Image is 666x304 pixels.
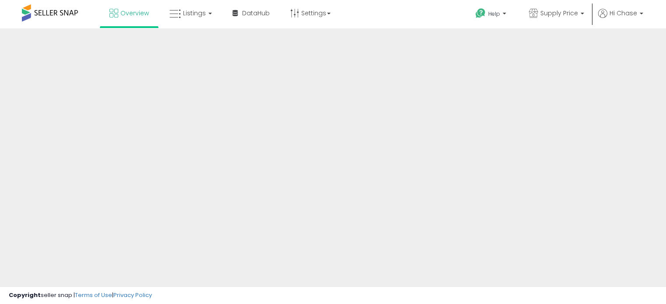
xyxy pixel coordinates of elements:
[242,9,270,17] span: DataHub
[488,10,500,17] span: Help
[475,8,486,19] i: Get Help
[75,291,112,299] a: Terms of Use
[9,291,41,299] strong: Copyright
[120,9,149,17] span: Overview
[598,9,643,28] a: Hi Chase
[113,291,152,299] a: Privacy Policy
[9,291,152,300] div: seller snap | |
[610,9,637,17] span: Hi Chase
[540,9,578,17] span: Supply Price
[469,1,515,28] a: Help
[183,9,206,17] span: Listings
